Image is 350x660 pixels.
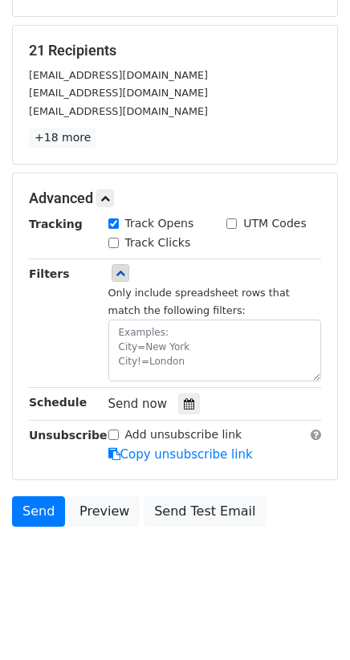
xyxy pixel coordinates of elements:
strong: Tracking [29,218,83,230]
a: Send Test Email [144,496,266,527]
a: Copy unsubscribe link [108,447,253,462]
a: +18 more [29,128,96,148]
label: Track Opens [125,215,194,232]
strong: Schedule [29,396,87,409]
a: Send [12,496,65,527]
strong: Filters [29,267,70,280]
h5: Advanced [29,189,321,207]
h5: 21 Recipients [29,42,321,59]
iframe: Chat Widget [270,583,350,660]
small: [EMAIL_ADDRESS][DOMAIN_NAME] [29,87,208,99]
small: [EMAIL_ADDRESS][DOMAIN_NAME] [29,105,208,117]
span: Send now [108,397,168,411]
small: Only include spreadsheet rows that match the following filters: [108,287,290,317]
label: Add unsubscribe link [125,426,242,443]
a: Preview [69,496,140,527]
small: [EMAIL_ADDRESS][DOMAIN_NAME] [29,69,208,81]
label: Track Clicks [125,234,191,251]
strong: Unsubscribe [29,429,108,442]
div: 聊天小工具 [270,583,350,660]
label: UTM Codes [243,215,306,232]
